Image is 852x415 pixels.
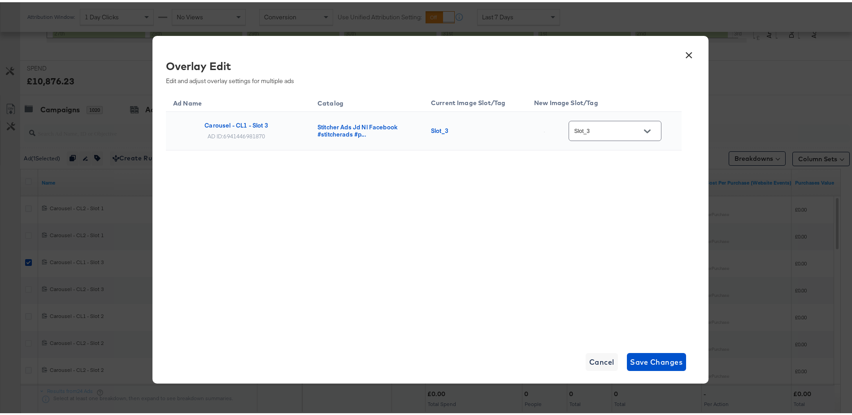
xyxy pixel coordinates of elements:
[166,56,675,83] div: Edit and adjust overlay settings for multiple ads
[317,97,355,105] span: Catalog
[204,119,268,127] div: Carousel - CL1 - Slot 3
[317,121,413,136] div: Stitcher Ads Jd Nl Facebook #stitcherads #p...
[166,56,675,71] div: Overlay Edit
[681,43,697,59] button: ×
[527,89,682,110] th: New Image Slot/Tag
[431,125,516,132] div: Slot_3
[586,351,618,369] button: Cancel
[630,353,683,366] span: Save Changes
[424,89,527,110] th: Current Image Slot/Tag
[627,351,687,369] button: Save Changes
[208,130,265,137] div: AD ID: 6941446981870
[173,97,213,105] span: Ad Name
[640,122,654,136] button: Open
[589,353,614,366] span: Cancel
